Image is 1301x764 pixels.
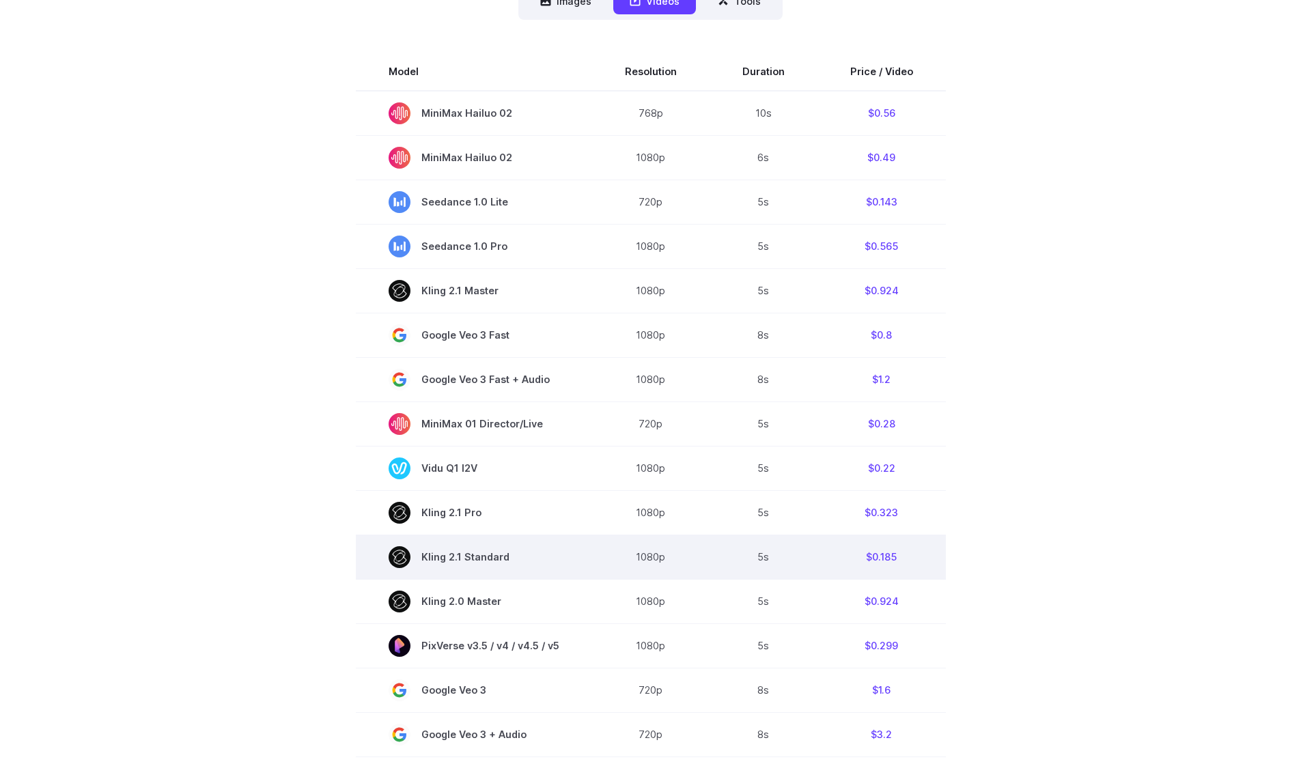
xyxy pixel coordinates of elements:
td: $0.299 [817,623,946,668]
th: Resolution [592,53,710,91]
span: PixVerse v3.5 / v4 / v4.5 / v5 [389,635,559,657]
td: $0.924 [817,579,946,623]
td: $0.22 [817,446,946,490]
td: $1.2 [817,357,946,401]
td: 720p [592,180,710,224]
span: Kling 2.1 Pro [389,502,559,524]
td: 8s [710,357,817,401]
td: $1.6 [817,668,946,712]
td: $3.2 [817,712,946,756]
td: 768p [592,91,710,136]
td: 1080p [592,579,710,623]
span: Google Veo 3 + Audio [389,724,559,746]
td: 1080p [592,535,710,579]
td: 5s [710,180,817,224]
td: $0.56 [817,91,946,136]
td: $0.185 [817,535,946,579]
td: 5s [710,623,817,668]
span: Vidu Q1 I2V [389,457,559,479]
span: MiniMax Hailuo 02 [389,102,559,124]
td: 10s [710,91,817,136]
span: Google Veo 3 Fast [389,324,559,346]
span: MiniMax 01 Director/Live [389,413,559,435]
td: $0.8 [817,313,946,357]
span: Google Veo 3 Fast + Audio [389,369,559,391]
span: Seedance 1.0 Pro [389,236,559,257]
td: 8s [710,712,817,756]
td: $0.323 [817,490,946,535]
td: 1080p [592,135,710,180]
td: 720p [592,668,710,712]
td: $0.143 [817,180,946,224]
td: 5s [710,268,817,313]
td: 6s [710,135,817,180]
td: 1080p [592,446,710,490]
td: 8s [710,668,817,712]
td: 5s [710,224,817,268]
td: 5s [710,579,817,623]
td: $0.28 [817,401,946,446]
td: 5s [710,490,817,535]
span: Kling 2.1 Standard [389,546,559,568]
td: 720p [592,401,710,446]
td: 5s [710,535,817,579]
td: 5s [710,446,817,490]
span: Kling 2.0 Master [389,591,559,612]
th: Price / Video [817,53,946,91]
span: Seedance 1.0 Lite [389,191,559,213]
td: 1080p [592,313,710,357]
td: $0.565 [817,224,946,268]
td: 1080p [592,623,710,668]
td: 1080p [592,268,710,313]
td: $0.924 [817,268,946,313]
td: 720p [592,712,710,756]
td: $0.49 [817,135,946,180]
th: Duration [710,53,817,91]
td: 5s [710,401,817,446]
th: Model [356,53,592,91]
td: 1080p [592,490,710,535]
span: MiniMax Hailuo 02 [389,147,559,169]
td: 1080p [592,224,710,268]
td: 8s [710,313,817,357]
span: Google Veo 3 [389,679,559,701]
span: Kling 2.1 Master [389,280,559,302]
td: 1080p [592,357,710,401]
